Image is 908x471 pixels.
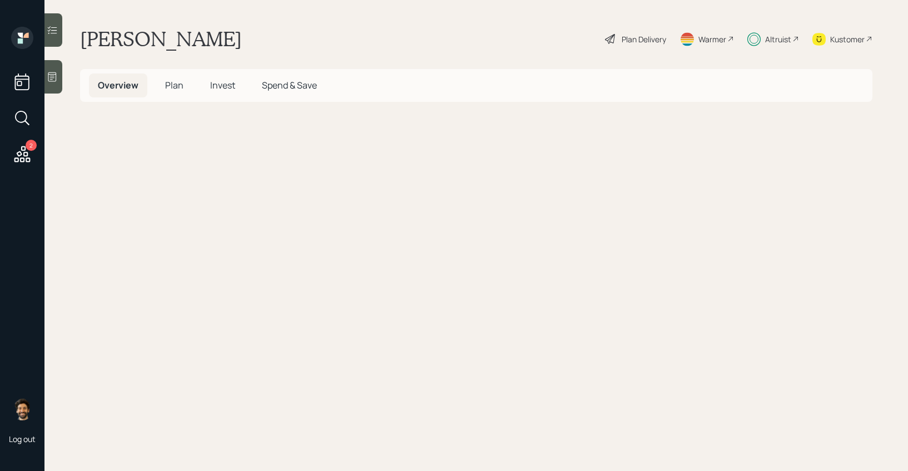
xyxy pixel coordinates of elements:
[9,434,36,444] div: Log out
[622,33,666,45] div: Plan Delivery
[698,33,726,45] div: Warmer
[830,33,865,45] div: Kustomer
[98,79,138,91] span: Overview
[11,398,33,420] img: eric-schwartz-headshot.png
[765,33,791,45] div: Altruist
[80,27,242,51] h1: [PERSON_NAME]
[262,79,317,91] span: Spend & Save
[165,79,183,91] span: Plan
[210,79,235,91] span: Invest
[26,140,37,151] div: 2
